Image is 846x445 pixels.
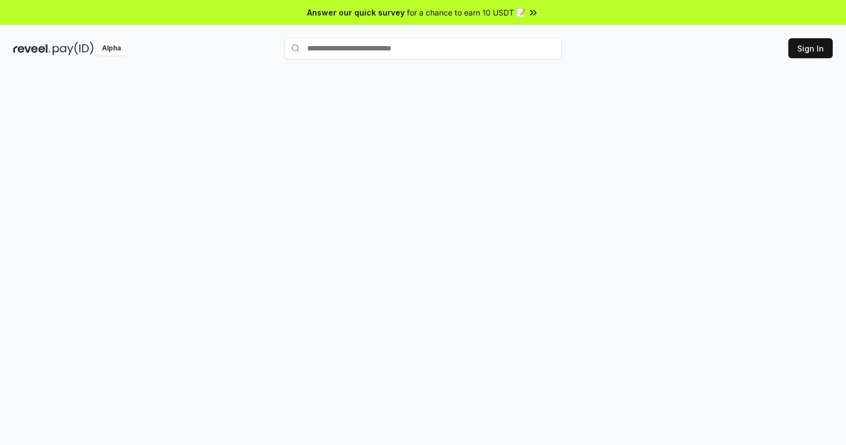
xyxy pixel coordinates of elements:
img: pay_id [53,42,94,55]
span: for a chance to earn 10 USDT 📝 [407,7,526,18]
img: reveel_dark [13,42,50,55]
span: Answer our quick survey [307,7,405,18]
button: Sign In [788,38,833,58]
div: Alpha [96,42,127,55]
